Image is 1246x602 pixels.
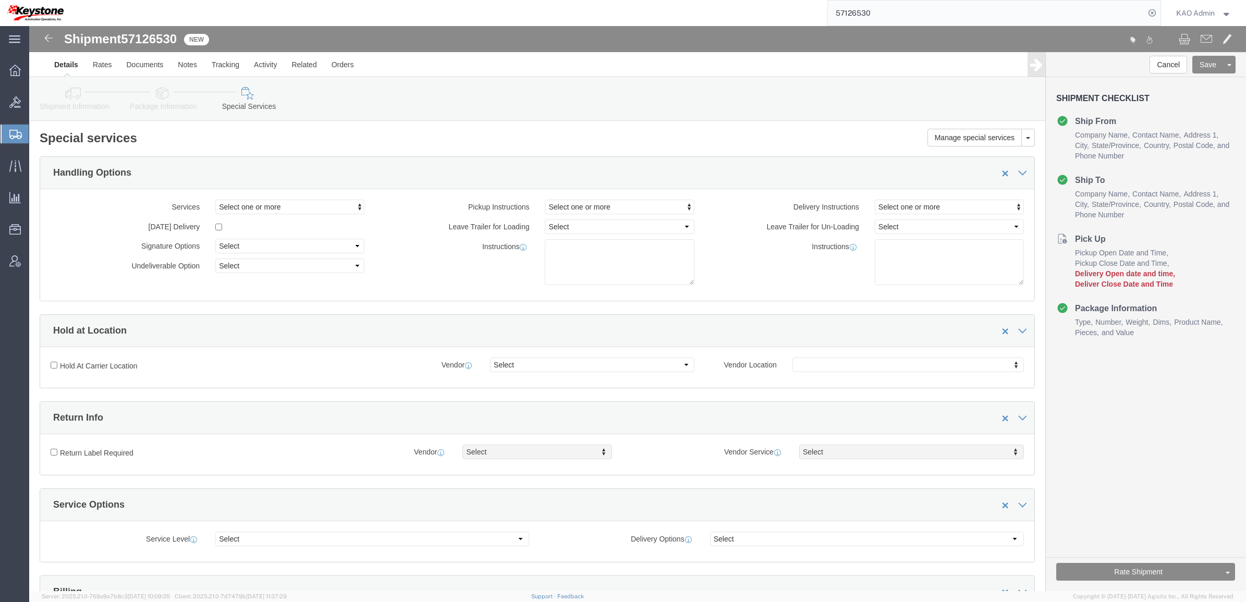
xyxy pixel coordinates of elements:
a: Feedback [557,593,584,599]
span: [DATE] 11:37:29 [246,593,287,599]
span: KAO Admin [1176,7,1215,19]
input: Search for shipment number, reference number [828,1,1145,26]
span: Client: 2025.21.0-7d7479b [175,593,287,599]
iframe: FS Legacy Container [29,26,1246,591]
span: Server: 2025.21.0-769a9a7b8c3 [42,593,170,599]
span: [DATE] 10:09:35 [128,593,170,599]
span: Copyright © [DATE]-[DATE] Agistix Inc., All Rights Reserved [1073,592,1233,601]
img: logo [7,5,64,21]
a: Support [531,593,557,599]
button: KAO Admin [1176,7,1232,19]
